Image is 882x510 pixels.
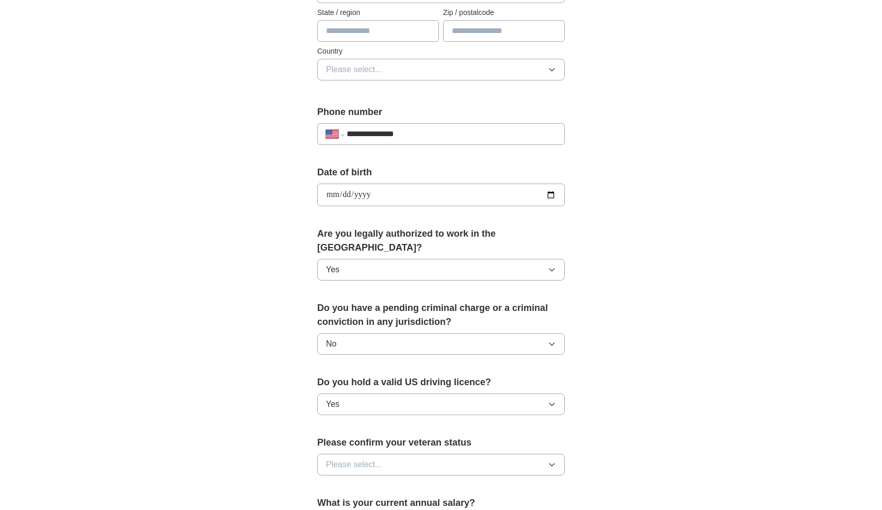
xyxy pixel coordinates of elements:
button: Yes [317,259,565,281]
label: What is your current annual salary? [317,496,565,510]
label: State / region [317,7,439,18]
span: Yes [326,264,339,276]
span: Please select... [326,458,382,471]
span: Yes [326,398,339,410]
label: Please confirm your veteran status [317,436,565,450]
span: No [326,338,336,350]
label: Country [317,46,565,57]
button: No [317,333,565,355]
label: Zip / postalcode [443,7,565,18]
label: Do you have a pending criminal charge or a criminal conviction in any jurisdiction? [317,301,565,329]
button: Please select... [317,59,565,80]
span: Please select... [326,63,382,76]
label: Date of birth [317,166,565,179]
label: Do you hold a valid US driving licence? [317,375,565,389]
button: Please select... [317,454,565,475]
button: Yes [317,393,565,415]
label: Are you legally authorized to work in the [GEOGRAPHIC_DATA]? [317,227,565,255]
label: Phone number [317,105,565,119]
